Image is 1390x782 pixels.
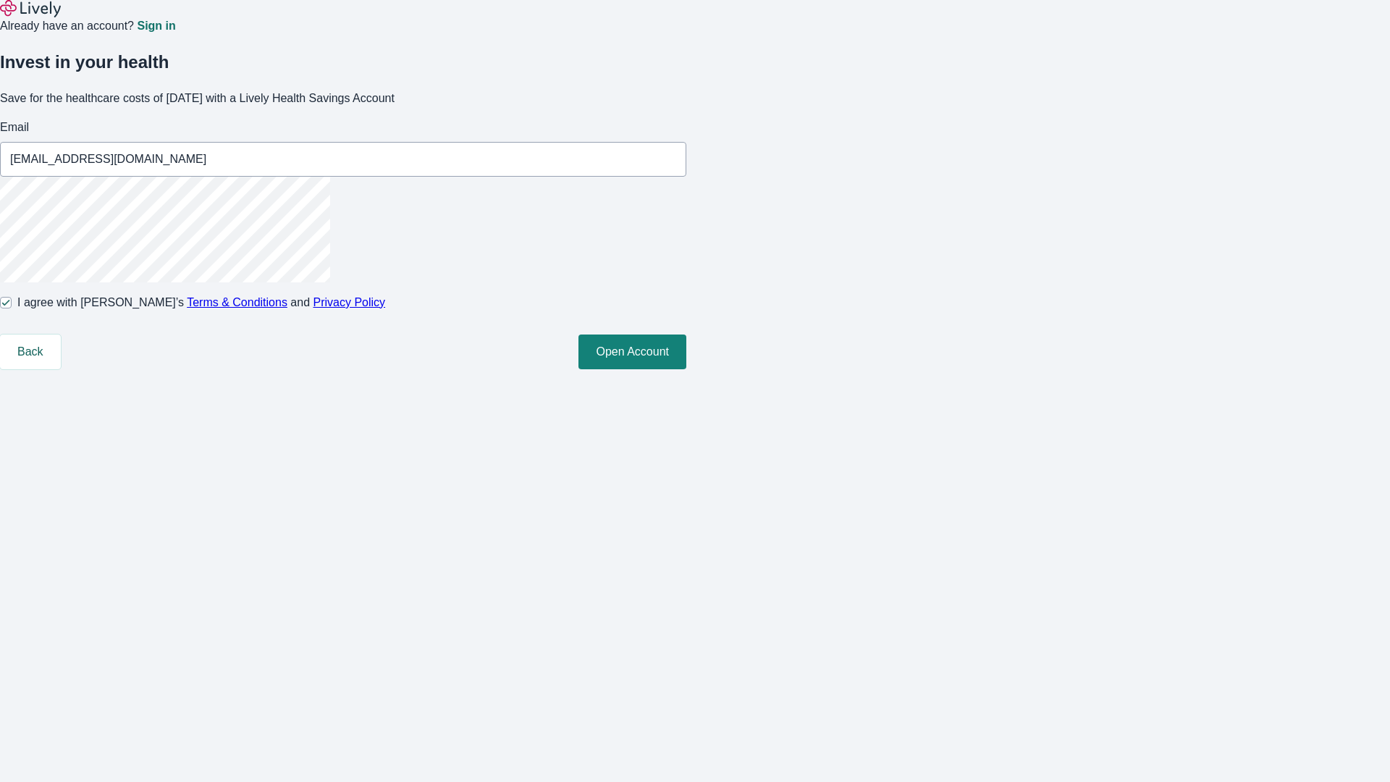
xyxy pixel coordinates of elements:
[137,20,175,32] a: Sign in
[17,294,385,311] span: I agree with [PERSON_NAME]’s and
[578,335,686,369] button: Open Account
[187,296,287,308] a: Terms & Conditions
[313,296,386,308] a: Privacy Policy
